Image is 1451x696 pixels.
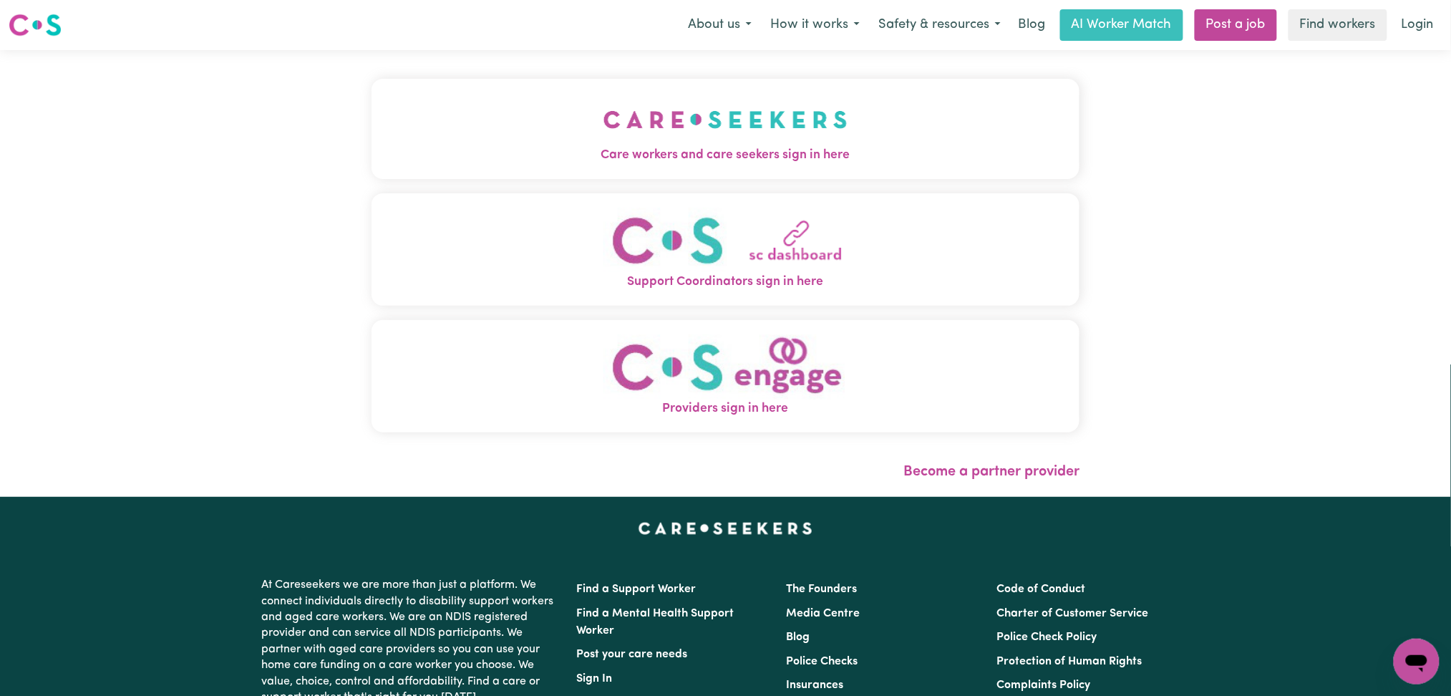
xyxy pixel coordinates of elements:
a: Become a partner provider [903,465,1079,479]
button: Support Coordinators sign in here [372,193,1080,306]
a: Police Check Policy [996,632,1097,643]
a: Find workers [1289,9,1387,41]
iframe: Button to launch messaging window [1394,639,1440,685]
button: Safety & resources [869,10,1010,40]
a: Blog [787,632,810,643]
a: Find a Mental Health Support Worker [577,608,734,637]
a: AI Worker Match [1060,9,1183,41]
a: Blog [1010,9,1054,41]
button: Care workers and care seekers sign in here [372,79,1080,179]
a: Complaints Policy [996,680,1090,691]
a: Insurances [787,680,844,691]
a: Charter of Customer Service [996,608,1148,619]
a: Sign In [577,673,613,685]
a: Careseekers home page [639,523,812,534]
a: Find a Support Worker [577,584,697,595]
a: Login [1393,9,1442,41]
a: Post your care needs [577,649,688,660]
span: Care workers and care seekers sign in here [372,146,1080,165]
button: Providers sign in here [372,320,1080,432]
span: Providers sign in here [372,400,1080,418]
button: How it works [761,10,869,40]
a: Protection of Human Rights [996,656,1142,667]
img: Careseekers logo [9,12,62,38]
a: Police Checks [787,656,858,667]
span: Support Coordinators sign in here [372,273,1080,291]
button: About us [679,10,761,40]
a: Code of Conduct [996,584,1085,595]
a: The Founders [787,584,858,595]
a: Post a job [1195,9,1277,41]
a: Careseekers logo [9,9,62,42]
a: Media Centre [787,608,860,619]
